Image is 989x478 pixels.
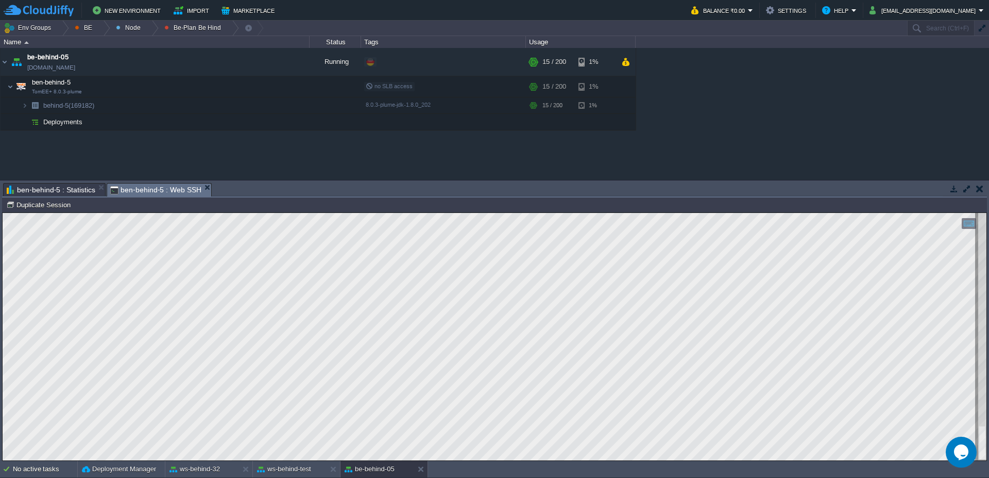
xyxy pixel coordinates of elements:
[32,89,82,95] span: TomEE+ 8.0.3-plume
[362,36,525,48] div: Tags
[116,21,144,35] button: Node
[22,97,28,113] img: AMDAwAAAACH5BAEAAAAALAAAAAABAAEAAAICRAEAOw==
[946,437,979,468] iframe: chat widget
[14,76,28,97] img: AMDAwAAAACH5BAEAAAAALAAAAAABAAEAAAICRAEAOw==
[542,76,566,97] div: 15 / 200
[24,41,29,44] img: AMDAwAAAACH5BAEAAAAALAAAAAABAAEAAAICRAEAOw==
[869,4,979,17] button: [EMAIL_ADDRESS][DOMAIN_NAME]
[27,52,69,62] a: be-behind-05
[164,21,225,35] button: Be-Plan Be Hind
[6,200,74,209] button: Duplicate Session
[7,184,95,196] span: ben-behind-5 : Statistics
[221,4,278,17] button: Marketplace
[4,21,55,35] button: Env Groups
[31,78,72,87] span: ben-behind-5
[366,102,431,108] span: 8.0.3-plume-jdk-1.8.0_202
[1,48,9,76] img: AMDAwAAAACH5BAEAAAAALAAAAAABAAEAAAICRAEAOw==
[4,4,74,17] img: CloudJiffy
[42,101,96,110] a: behind-5(169182)
[69,102,94,109] span: (169182)
[578,97,612,113] div: 1%
[578,48,612,76] div: 1%
[822,4,851,17] button: Help
[110,184,201,196] span: ben-behind-5 : Web SSH
[345,464,395,474] button: be-behind-05
[169,464,220,474] button: ws-behind-32
[13,461,77,477] div: No active tasks
[542,48,566,76] div: 15 / 200
[174,4,212,17] button: Import
[75,21,96,35] button: BE
[257,464,311,474] button: ws-behind-test
[310,36,361,48] div: Status
[28,114,42,130] img: AMDAwAAAACH5BAEAAAAALAAAAAABAAEAAAICRAEAOw==
[542,97,562,113] div: 15 / 200
[93,4,164,17] button: New Environment
[82,464,156,474] button: Deployment Manager
[310,48,361,76] div: Running
[28,97,42,113] img: AMDAwAAAACH5BAEAAAAALAAAAAABAAEAAAICRAEAOw==
[691,4,748,17] button: Balance ₹0.00
[22,114,28,130] img: AMDAwAAAACH5BAEAAAAALAAAAAABAAEAAAICRAEAOw==
[1,36,309,48] div: Name
[42,101,96,110] span: behind-5
[578,76,612,97] div: 1%
[42,118,84,126] a: Deployments
[9,48,24,76] img: AMDAwAAAACH5BAEAAAAALAAAAAABAAEAAAICRAEAOw==
[31,78,72,86] a: ben-behind-5TomEE+ 8.0.3-plume
[27,62,75,73] a: [DOMAIN_NAME]
[526,36,635,48] div: Usage
[7,76,13,97] img: AMDAwAAAACH5BAEAAAAALAAAAAABAAEAAAICRAEAOw==
[366,83,413,89] span: no SLB access
[766,4,809,17] button: Settings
